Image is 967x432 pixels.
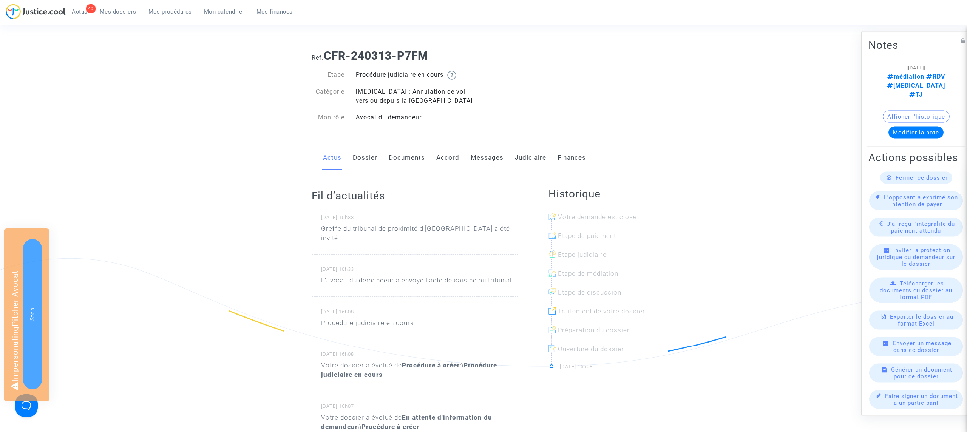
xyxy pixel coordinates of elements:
span: J'ai reçu l'intégralité du paiement attendu [887,221,955,234]
h2: Notes [868,39,964,52]
span: Faire signer un document à un participant [885,393,958,406]
div: Catégorie [306,87,351,105]
img: jc-logo.svg [6,4,66,19]
a: Documents [389,145,425,170]
a: Messages [471,145,504,170]
p: L'avocat du demandeur a envoyé l'acte de saisine au tribunal [321,276,512,289]
small: [DATE] 16h08 [321,351,518,361]
div: Votre dossier a évolué de à [321,361,518,380]
div: Impersonating [4,228,49,401]
span: Votre demande est close [558,213,637,221]
a: Actus [323,145,341,170]
button: Afficher l'historique [883,111,950,123]
b: En attente d'information du demandeur [321,413,492,430]
b: CFR-240313-P7FM [324,49,428,62]
span: médiation [887,73,924,80]
span: Actus [72,8,88,15]
b: Procédure à créer [402,361,460,369]
h2: Fil d’actualités [312,189,518,202]
span: Télécharger les documents du dossier au format PDF [880,280,952,301]
small: [DATE] 10h33 [321,214,518,224]
span: Générer un document pour ce dossier [891,366,952,380]
span: RDV [924,73,945,80]
div: Avocat du demandeur [350,113,483,122]
button: Modifier la note [888,127,944,139]
div: Mon rôle [306,113,351,122]
div: Votre dossier a évolué de à [321,413,518,432]
div: 40 [86,4,96,13]
span: Stop [29,307,36,321]
p: Procédure judiciaire en cours [321,318,414,332]
small: [DATE] 16h07 [321,403,518,413]
div: [MEDICAL_DATA] : Annulation de vol vers ou depuis la [GEOGRAPHIC_DATA] [350,87,483,105]
div: Etape [306,70,351,80]
img: help.svg [447,71,456,80]
span: Mes finances [256,8,293,15]
span: Fermer ce dossier [896,174,948,181]
a: Mes finances [250,6,299,17]
span: Envoyer un message dans ce dossier [893,340,952,353]
a: Judiciaire [515,145,546,170]
a: 40Actus [66,6,94,17]
span: Mon calendrier [204,8,244,15]
a: Dossier [353,145,377,170]
a: Mon calendrier [198,6,250,17]
a: Mes procédures [142,6,198,17]
span: [MEDICAL_DATA] [887,82,945,89]
a: Finances [558,145,586,170]
span: Mes procédures [148,8,192,15]
h2: Historique [548,187,656,201]
h2: Actions possibles [868,151,964,164]
span: Ref. [312,54,324,61]
span: Exporter le dossier au format Excel [890,313,953,327]
span: TJ [909,91,923,98]
span: [[DATE]] [907,65,925,71]
div: Procédure judiciaire en cours [350,70,483,80]
a: Mes dossiers [94,6,142,17]
p: Greffe du tribunal de proximité d'[GEOGRAPHIC_DATA] a été invité [321,224,518,247]
a: Accord [436,145,459,170]
span: Inviter la protection juridique du demandeur sur le dossier [877,247,955,267]
button: Stop [23,239,42,389]
b: Procédure à créer [361,423,419,430]
span: Mes dossiers [100,8,136,15]
iframe: Help Scout Beacon - Open [15,394,38,417]
small: [DATE] 16h08 [321,309,518,318]
small: [DATE] 10h33 [321,266,518,276]
span: L'opposant a exprimé son intention de payer [884,194,958,208]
